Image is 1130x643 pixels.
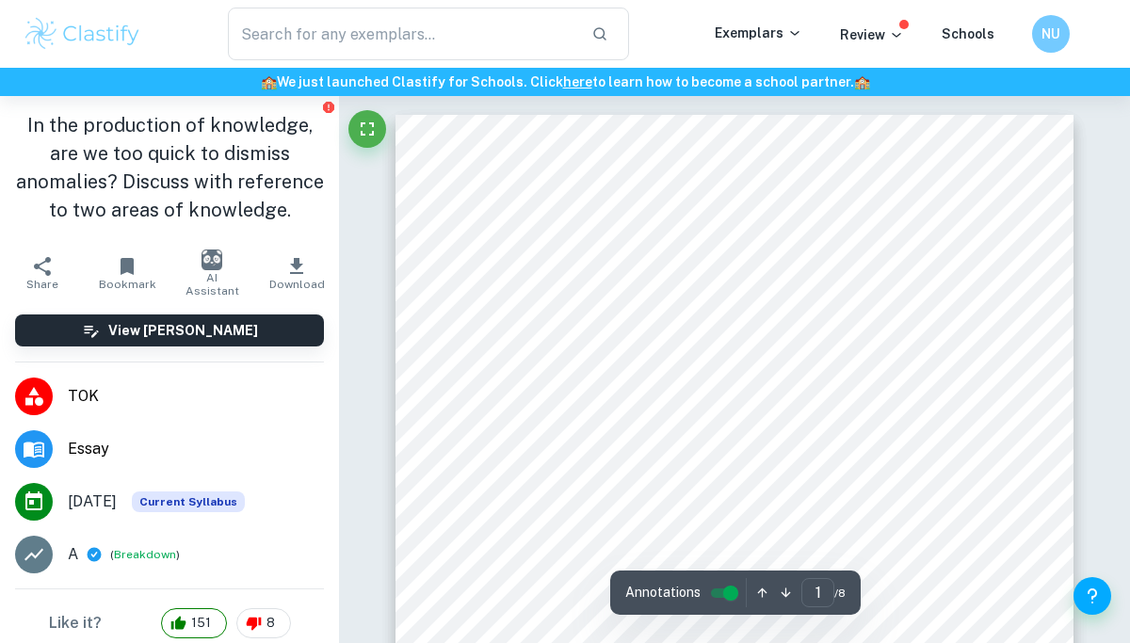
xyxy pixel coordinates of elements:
span: ( ) [110,546,180,564]
a: here [563,74,592,89]
span: 5. In the production of knowledge, are we too quick to dismiss anomalies? Discuss with [476,197,966,210]
span: [DATE] [68,490,117,513]
span: knowledge production affect our attitudes towards anomalies in these two areas. <Dismissing [476,426,971,439]
button: View [PERSON_NAME] [15,314,324,346]
p: Review [840,24,904,45]
span: 🏫 [854,74,870,89]
span: significantly in their values and goals. In natural science, justification and evidence are crucial [476,334,977,347]
h1: In the production of knowledge, are we too quick to dismiss anomalies? Discuss with reference to ... [15,111,324,224]
span: knowledge production, and <being too quick= implies that the judgement to dismiss anomalies [476,472,977,485]
span: observations that deviate from current knowledge, prompting the formulation of new hypotheses. [476,609,993,622]
button: AI Assistant [169,247,254,299]
span: 8 [256,614,285,633]
span: for knowledge production because it seeks precise and reliable information about the natural [476,357,967,370]
button: Help and Feedback [1073,577,1111,615]
p: A [68,543,78,566]
h6: We just launched Clastify for Schools. Click to learn how to become a school partner. [4,72,1126,92]
span: has been made hastily without sufficient consideration and justification. This essay will argue [476,494,973,507]
span: Download [269,278,325,291]
span: 151 [181,614,221,633]
h6: View [PERSON_NAME] [108,320,258,341]
span: Share [26,278,58,291]
span: 1600 words [476,242,541,255]
span: anomalies= can be understood as the exclusion of effects and implications made by anomalies in [476,449,988,462]
span: 🏫 [261,74,277,89]
h6: NU [1041,24,1062,44]
a: Schools [942,26,994,41]
div: 151 [161,608,227,638]
span: AI Assistant [181,271,243,297]
span: / 8 [834,585,846,602]
span: reference to two areas of knowledge. [476,219,682,233]
p: Exemplars [715,23,802,43]
span: world. In contrast, art promotes diverse ways of expressing human experiences and thoughts, [476,379,971,393]
span: Anomalies, characterised by their atypical and abnormal nature, deviate from common rules and [476,288,988,301]
button: Report issue [321,100,335,114]
button: Fullscreen [348,110,386,148]
span: relying heavily on creativity and imagination. I shall investigate how the different scopes of [476,403,963,416]
h6: Like it? [49,612,102,635]
button: Bookmark [85,247,169,299]
button: Breakdown [114,546,176,563]
div: This exemplar is based on the current syllabus. Feel free to refer to it for inspiration/ideas wh... [132,491,245,512]
span: In natural science, anomalies generally arise from unexpected results in experiments or [476,587,938,600]
span: Essay [68,438,324,460]
span: are found in both natural science and art. In the production of knowledge, these two areas differ [476,311,984,324]
span: Bookmark [99,278,156,291]
img: AI Assistant [202,249,222,270]
input: Search for any exemplars... [228,8,576,60]
span: TOK [68,385,324,408]
span: Annotations [625,583,701,603]
button: Download [254,247,339,299]
span: that we tend to dismiss anomalies too quickly in both areas of knowledge due to cognitive biases, [476,518,993,531]
img: Clastify logo [23,15,142,53]
span: but the degree of this tendency is relatively weaker in art than in natural science. [476,540,903,554]
button: NU [1032,15,1070,53]
span: Current Syllabus [132,491,245,512]
div: 8 [236,608,291,638]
